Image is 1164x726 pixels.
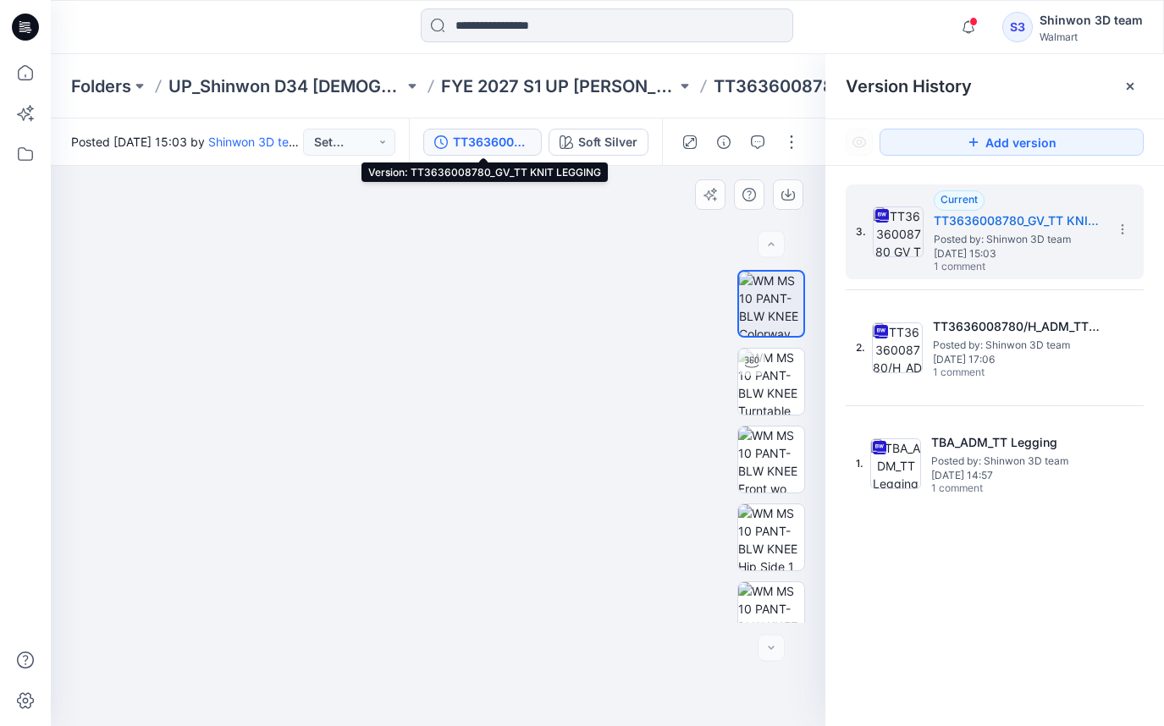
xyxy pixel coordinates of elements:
span: Posted [DATE] 15:03 by [71,133,303,151]
span: 2. [856,340,865,355]
a: Folders [71,74,131,98]
div: Shinwon 3D team [1040,10,1143,30]
h5: TBA_ADM_TT Legging [931,432,1101,453]
a: FYE 2027 S1 UP [PERSON_NAME] [PERSON_NAME] [441,74,676,98]
button: TT3636008780_GV_TT KNIT LEGGING [423,129,542,156]
img: TBA_ADM_TT Legging [870,438,921,489]
span: 1 comment [931,482,1050,496]
button: Show Hidden Versions [846,129,873,156]
img: WM MS 10 PANT-BLW KNEE Turntable with Avatar [738,349,804,415]
a: UP_Shinwon D34 [DEMOGRAPHIC_DATA] Bottoms [168,74,404,98]
span: Posted by: Shinwon 3D team [931,453,1101,470]
span: Posted by: Shinwon 3D team [934,231,1103,248]
span: Posted by: Shinwon 3D team [933,337,1102,354]
span: [DATE] 15:03 [934,248,1103,260]
img: WM MS 10 PANT-BLW KNEE Back wo Avatar [738,582,804,648]
div: Walmart [1040,30,1143,43]
button: Soft Silver [549,129,648,156]
img: TT3636008780_GV_TT KNIT LEGGING [873,206,924,257]
img: WM MS 10 PANT-BLW KNEE Hip Side 1 wo Avatar [738,504,804,570]
div: Soft Silver [578,133,637,151]
button: Close [1123,80,1137,93]
div: S3 [1002,12,1033,42]
img: WM MS 10 PANT-BLW KNEE Colorway wo Avatar [739,272,803,336]
a: Shinwon 3D team [208,135,306,149]
button: Details [710,129,737,156]
span: [DATE] 14:57 [931,470,1101,481]
span: 1 comment [934,261,1052,274]
p: TT3636008780_GV_TT LEGGING [714,74,949,98]
span: Version History [846,76,972,96]
span: 1. [856,456,863,471]
img: TT3636008780/H_ADM_TT Legging [872,322,923,373]
span: 1 comment [933,366,1051,380]
span: Current [941,193,978,206]
button: Add version [880,129,1144,156]
img: eyJhbGciOiJIUzI1NiIsImtpZCI6IjAiLCJzbHQiOiJzZXMiLCJ0eXAiOiJKV1QifQ.eyJkYXRhIjp7InR5cGUiOiJzdG9yYW... [15,23,862,726]
img: WM MS 10 PANT-BLW KNEE Front wo Avatar [738,426,804,492]
h5: TT3636008780/H_ADM_TT Legging [933,316,1102,337]
span: 3. [856,224,866,239]
h5: TT3636008780_GV_TT KNIT LEGGING [934,211,1103,231]
span: [DATE] 17:06 [933,354,1102,366]
div: TT3636008780_GV_TT KNIT LEGGING [453,133,531,151]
